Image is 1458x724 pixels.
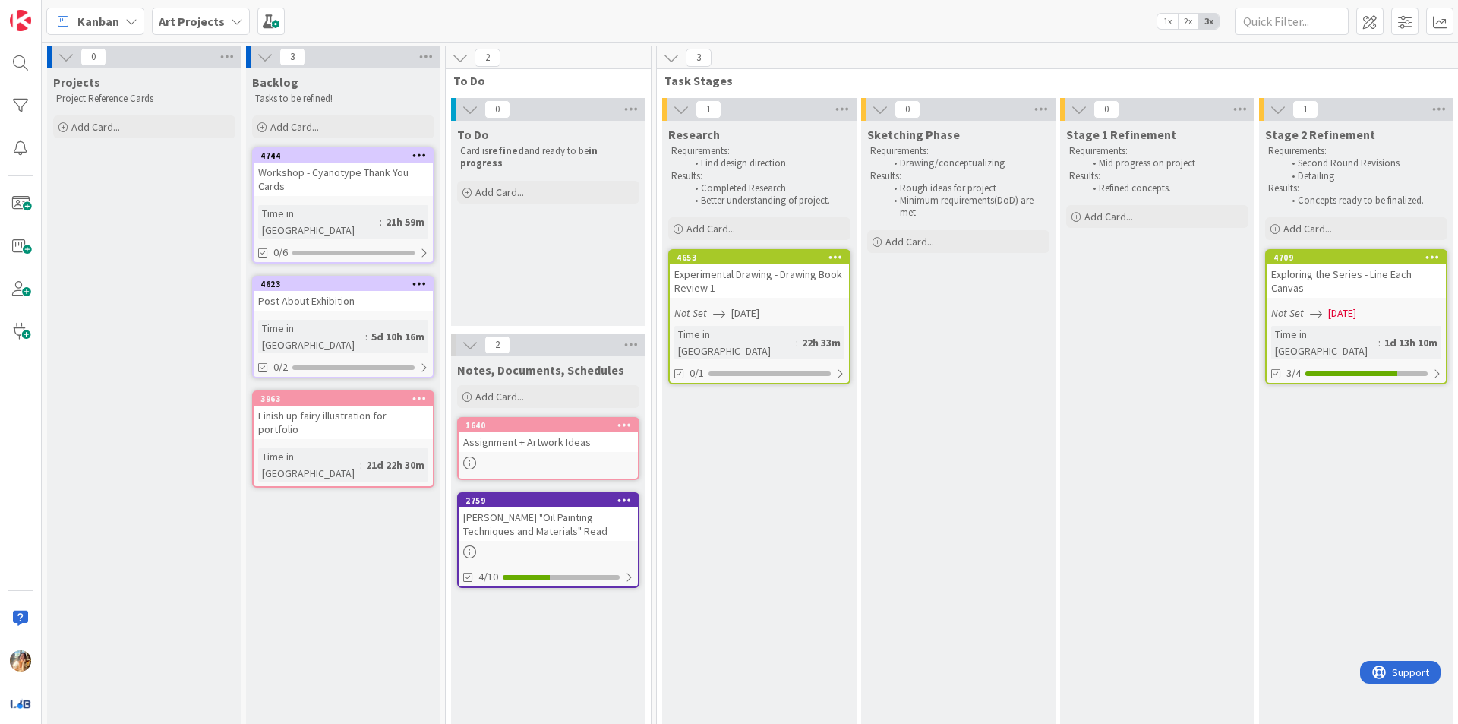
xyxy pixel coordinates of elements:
[1235,8,1349,35] input: Quick Filter...
[380,213,382,230] span: :
[459,432,638,452] div: Assignment + Artwork Ideas
[459,494,638,507] div: 2759
[260,394,433,404] div: 3963
[670,251,849,298] div: 4653Experimental Drawing - Drawing Book Review 1
[260,279,433,289] div: 4623
[1069,145,1245,157] p: Requirements:
[1292,100,1318,119] span: 1
[1157,14,1178,29] span: 1x
[1178,14,1198,29] span: 2x
[478,569,498,585] span: 4/10
[53,74,100,90] span: Projects
[465,420,638,431] div: 1640
[1283,194,1445,207] li: Concepts ready to be finalized.
[460,145,636,170] p: Card is and ready to be
[254,149,433,163] div: 4744
[895,100,920,119] span: 0
[475,49,500,67] span: 2
[1084,182,1246,194] li: Refined concepts.
[1283,157,1445,169] li: Second Round Revisions
[1283,170,1445,182] li: Detailing
[80,48,106,66] span: 0
[10,10,31,31] img: Visit kanbanzone.com
[254,392,433,406] div: 3963
[360,457,362,473] span: :
[475,390,524,403] span: Add Card...
[670,251,849,264] div: 4653
[459,507,638,541] div: [PERSON_NAME] "Oil Painting Techniques and Materials" Read
[254,277,433,291] div: 4623
[1283,222,1332,236] span: Add Card...
[686,157,848,169] li: Find design direction.
[1198,14,1219,29] span: 3x
[696,100,721,119] span: 1
[254,163,433,196] div: Workshop - Cyanotype Thank You Cards
[459,494,638,541] div: 2759[PERSON_NAME] "Oil Painting Techniques and Materials" Read
[254,149,433,196] div: 4744Workshop - Cyanotype Thank You Cards
[254,291,433,311] div: Post About Exhibition
[671,170,847,182] p: Results:
[798,334,844,351] div: 22h 33m
[484,336,510,354] span: 2
[279,48,305,66] span: 3
[885,182,1047,194] li: Rough ideas for project
[1267,251,1446,298] div: 4709Exploring the Series - Line Each Canvas
[1268,145,1444,157] p: Requirements:
[885,157,1047,169] li: Drawing/conceptualizing
[457,362,624,378] span: Notes, Documents, Schedules
[1267,251,1446,264] div: 4709
[867,127,960,142] span: Sketching Phase
[254,392,433,439] div: 3963Finish up fairy illustration for portfolio
[365,328,368,345] span: :
[1271,306,1304,320] i: Not Set
[465,495,638,506] div: 2759
[885,194,1047,220] li: Minimum requirements(DoD) are met
[258,448,360,482] div: Time in [GEOGRAPHIC_DATA]
[1273,252,1446,263] div: 4709
[382,213,428,230] div: 21h 59m
[273,245,288,261] span: 0/6
[671,145,847,157] p: Requirements:
[690,365,704,381] span: 0/1
[668,127,720,142] span: Research
[796,334,798,351] span: :
[1267,264,1446,298] div: Exploring the Series - Line Each Canvas
[670,264,849,298] div: Experimental Drawing - Drawing Book Review 1
[1069,170,1245,182] p: Results:
[488,144,524,157] strong: refined
[71,120,120,134] span: Add Card...
[362,457,428,473] div: 21d 22h 30m
[686,49,712,67] span: 3
[1378,334,1381,351] span: :
[674,326,796,359] div: Time in [GEOGRAPHIC_DATA]
[258,320,365,353] div: Time in [GEOGRAPHIC_DATA]
[252,74,298,90] span: Backlog
[260,150,433,161] div: 4744
[10,650,31,672] img: JF
[870,145,1046,157] p: Requirements:
[252,276,434,378] a: 4623Post About ExhibitionTime in [GEOGRAPHIC_DATA]:5d 10h 16m0/2
[1381,334,1441,351] div: 1d 13h 10m
[1265,127,1375,142] span: Stage 2 Refinement
[460,144,600,169] strong: in progress
[258,205,380,239] div: Time in [GEOGRAPHIC_DATA]
[686,194,848,207] li: Better understanding of project.
[475,185,524,199] span: Add Card...
[674,306,707,320] i: Not Set
[254,406,433,439] div: Finish up fairy illustration for portfolio
[252,147,434,264] a: 4744Workshop - Cyanotype Thank You CardsTime in [GEOGRAPHIC_DATA]:21h 59m0/6
[484,100,510,119] span: 0
[270,120,319,134] span: Add Card...
[686,182,848,194] li: Completed Research
[686,222,735,236] span: Add Card...
[870,170,1046,182] p: Results:
[56,93,232,105] p: Project Reference Cards
[1268,182,1444,194] p: Results:
[368,328,428,345] div: 5d 10h 16m
[1328,305,1356,321] span: [DATE]
[273,359,288,375] span: 0/2
[459,419,638,432] div: 1640
[1265,249,1447,384] a: 4709Exploring the Series - Line Each CanvasNot Set[DATE]Time in [GEOGRAPHIC_DATA]:1d 13h 10m3/4
[731,305,759,321] span: [DATE]
[885,235,934,248] span: Add Card...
